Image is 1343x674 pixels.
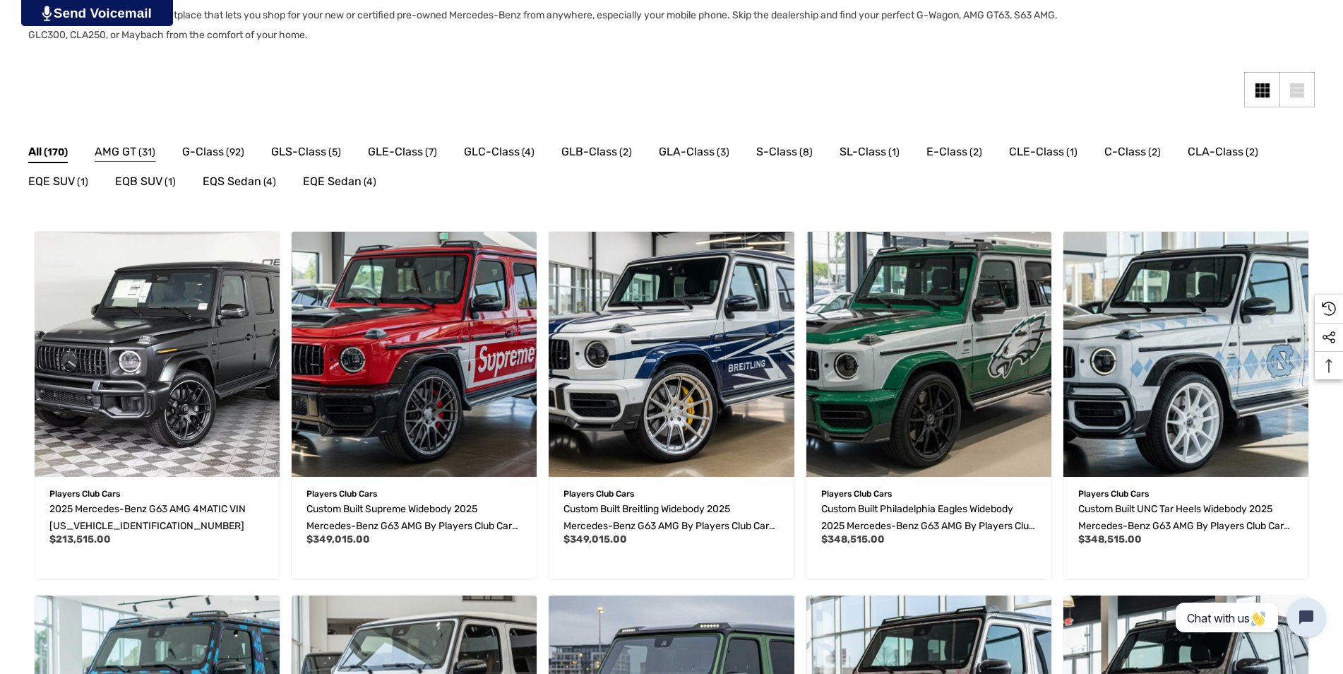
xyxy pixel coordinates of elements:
[561,143,617,161] span: GLB-Class
[806,232,1051,477] img: For Sale: Custom Built Philadelphia Eagles Widebody 2025 Mercedes-Benz G63 AMG by Players Club Ca...
[926,143,967,161] span: E-Class
[549,232,794,477] img: Custom Built Breitling Widebody 2025 Mercedes-Benz G63 AMG by Players Club Cars | REF G63A0903202502
[49,485,265,503] p: Players Club Cars
[303,172,376,195] a: Button Go To Sub Category EQE Sedan
[1279,72,1315,107] a: List View
[1063,232,1308,477] a: Custom Built UNC Tar Heels Widebody 2025 Mercedes-Benz G63 AMG by Players Club Cars | REF G63A090...
[49,503,246,532] span: 2025 Mercedes-Benz G63 AMG 4MATIC VIN [US_VEHICLE_IDENTIFICATION_NUMBER]
[28,172,88,195] a: Button Go To Sub Category EQE SUV
[49,501,265,535] a: 2025 Mercedes-Benz G63 AMG 4MATIC VIN W1NWH5AB2SX060526,$213,515.00
[821,501,1037,535] a: Custom Built Philadelphia Eagles Widebody 2025 Mercedes-Benz G63 AMG by Players Club Cars | REF G...
[35,232,280,477] a: 2025 Mercedes-Benz G63 AMG 4MATIC VIN W1NWH5AB2SX060526,$213,515.00
[840,143,900,165] a: Button Go To Sub Category SL-Class
[840,143,886,161] span: SL-Class
[806,232,1051,477] a: Custom Built Philadelphia Eagles Widebody 2025 Mercedes-Benz G63 AMG by Players Club Cars | REF G...
[49,533,111,545] span: $213,515.00
[364,173,376,191] span: (4)
[1066,143,1078,162] span: (1)
[328,143,341,162] span: (5)
[271,143,341,165] a: Button Go To Sub Category GLS-Class
[368,143,423,161] span: GLE-Class
[115,172,176,195] a: Button Go To Sub Category EQB SUV
[549,232,794,477] a: Custom Built Breitling Widebody 2025 Mercedes-Benz G63 AMG by Players Club Cars | REF G63A0903202...
[306,503,521,549] span: Custom Built Supreme Widebody 2025 Mercedes-Benz G63 AMG by Players Club Cars | REF G63A0910202501
[271,143,326,161] span: GLS-Class
[95,143,155,165] a: Button Go To Sub Category AMG GT
[464,143,535,165] a: Button Go To Sub Category GLC-Class
[42,6,52,21] img: PjwhLS0gR2VuZXJhdG9yOiBHcmF2aXQuaW8gLS0+PHN2ZyB4bWxucz0iaHR0cDovL3d3dy53My5vcmcvMjAwMC9zdmciIHhtb...
[1104,143,1161,165] a: Button Go To Sub Category C-Class
[1063,232,1308,477] img: For Sale: Custom Built UNC Tar Heels Widebody 2025 Mercedes-Benz G63 AMG by Players Club Cars | R...
[203,172,261,191] span: EQS Sedan
[203,172,276,195] a: Button Go To Sub Category EQS Sedan
[292,232,537,477] img: For Sale: Custom Built Supreme Widebody 2025 Mercedes-Benz G63 AMG by Players Club Cars | REF G63...
[619,143,632,162] span: (2)
[138,143,155,162] span: (31)
[226,143,244,162] span: (92)
[303,172,362,191] span: EQE Sedan
[659,143,729,165] a: Button Go To Sub Category GLA-Class
[821,533,885,545] span: $348,515.00
[1009,143,1064,161] span: CLE-Class
[1104,143,1146,161] span: C-Class
[95,143,136,161] span: AMG GT
[28,143,42,161] span: All
[1246,143,1258,162] span: (2)
[77,173,88,191] span: (1)
[1188,143,1243,161] span: CLA-Class
[888,143,900,162] span: (1)
[1078,501,1294,535] a: Custom Built UNC Tar Heels Widebody 2025 Mercedes-Benz G63 AMG by Players Club Cars | REF G63A090...
[263,173,276,191] span: (4)
[1322,331,1336,345] svg: Social Media
[659,143,715,161] span: GLA-Class
[306,485,522,503] p: Players Club Cars
[563,503,778,549] span: Custom Built Breitling Widebody 2025 Mercedes-Benz G63 AMG by Players Club Cars | REF G63A0903202502
[44,143,68,162] span: (170)
[1078,533,1142,545] span: $348,515.00
[926,143,982,165] a: Button Go To Sub Category E-Class
[425,143,437,162] span: (7)
[306,533,370,545] span: $349,015.00
[306,501,522,535] a: Custom Built Supreme Widebody 2025 Mercedes-Benz G63 AMG by Players Club Cars | REF G63A091020250...
[563,485,779,503] p: Players Club Cars
[28,172,75,191] span: EQE SUV
[1078,503,1293,549] span: Custom Built UNC Tar Heels Widebody 2025 Mercedes-Benz G63 AMG by Players Club Cars | REF G63A090...
[115,172,162,191] span: EQB SUV
[1188,143,1258,165] a: Button Go To Sub Category CLA-Class
[1078,485,1294,503] p: Players Club Cars
[292,232,537,477] a: Custom Built Supreme Widebody 2025 Mercedes-Benz G63 AMG by Players Club Cars | REF G63A091020250...
[35,232,280,477] img: For Sale: 2025 Mercedes-Benz G63 AMG 4MATIC VIN W1NWH5AB2SX060526
[182,143,244,165] a: Button Go To Sub Category G-Class
[1148,143,1161,162] span: (2)
[165,173,176,191] span: (1)
[563,501,779,535] a: Custom Built Breitling Widebody 2025 Mercedes-Benz G63 AMG by Players Club Cars | REF G63A0903202...
[561,143,632,165] a: Button Go To Sub Category GLB-Class
[464,143,520,161] span: GLC-Class
[756,143,797,161] span: S-Class
[756,143,813,165] a: Button Go To Sub Category S-Class
[563,533,627,545] span: $349,015.00
[182,143,224,161] span: G-Class
[821,503,1034,549] span: Custom Built Philadelphia Eagles Widebody 2025 Mercedes-Benz G63 AMG by Players Club Cars | REF G...
[1009,143,1078,165] a: Button Go To Sub Category CLE-Class
[1315,359,1343,373] svg: Top
[368,143,437,165] a: Button Go To Sub Category GLE-Class
[799,143,813,162] span: (8)
[522,143,535,162] span: (4)
[28,6,1082,45] p: Players Club Cars offers a marketplace that lets you shop for your new or certified pre-owned Mer...
[821,485,1037,503] p: Players Club Cars
[717,143,729,162] span: (3)
[969,143,982,162] span: (2)
[1244,72,1279,107] a: Grid View
[1322,302,1336,316] svg: Recently Viewed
